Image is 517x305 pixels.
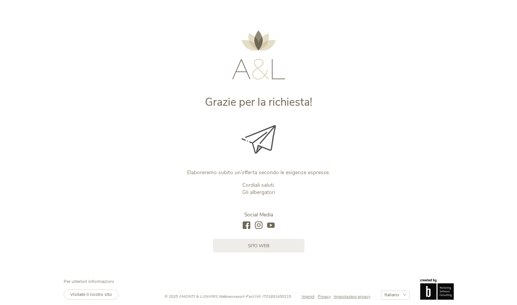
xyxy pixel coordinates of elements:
img: AMONTI & LUNARIS Wellnessresort [232,30,285,79]
span: Grazie per la richiesta! [205,95,312,110]
a: Privacy [318,294,334,300]
span: Visitate il nostro sito [70,291,112,297]
a: facebook [243,221,250,230]
p: Cordiali saluti. Gli albergatori [131,181,386,196]
span: Social Media [244,211,273,218]
span: © 2025 AMONTI & LUNARIS Wellnessresort [165,294,245,299]
span: - [245,294,246,299]
span: Imprint [302,294,315,299]
a: Visitate il nostro sito [64,289,118,300]
p: Elaboreremo subito un’offerta secondo le esigenze espresse. [131,169,386,176]
span: Privacy [318,294,331,299]
span: Per ulteriori informazioni [64,278,114,284]
a: youtube [267,221,275,230]
a: Imprint [302,294,318,300]
span: Part.IVA IT01691450215 [246,294,291,299]
span: sito web [248,243,269,249]
a: instagram [255,221,263,230]
img: Brandnamic GmbH | Leading Hospitality Solutions [420,279,454,300]
a: Impostazioni privacy [334,294,370,300]
img: Grazie per la richiesta! [242,125,276,154]
a: sito web [213,239,304,253]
